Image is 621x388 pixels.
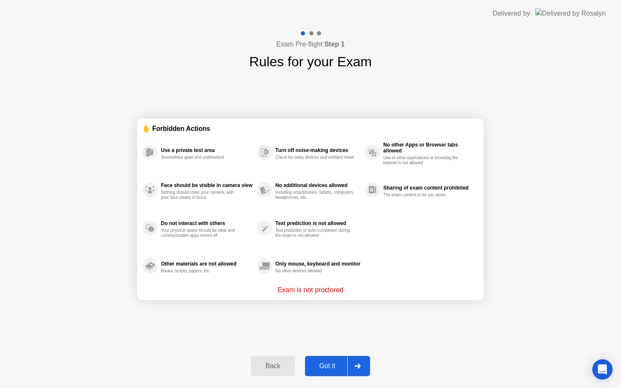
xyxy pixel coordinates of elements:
[276,39,345,49] h4: Exam Pre-flight:
[142,124,479,133] div: ✋ Forbidden Actions
[251,356,294,376] button: Back
[161,220,253,226] div: Do not interact with others
[275,220,360,226] div: Text prediction is not allowed
[383,142,474,154] div: No other Apps or Browser tabs allowed
[275,147,360,153] div: Turn off noise-making devices
[305,356,370,376] button: Got it
[278,285,343,295] p: Exam is not proctored
[161,147,253,153] div: Use a private test area
[275,228,355,238] div: Text prediction or auto-completion during the exam is not allowed
[275,182,360,188] div: No additional devices allowed
[493,8,530,19] div: Delivered by
[161,269,241,274] div: Books, scripts, papers, etc
[383,155,463,166] div: Use of other applications or browsing the internet is not allowed
[275,155,355,160] div: Check for noisy devices and ambient noise
[161,182,253,188] div: Face should be visible in camera view
[275,261,360,267] div: Only mouse, keyboard and monitor
[383,193,463,198] div: The exam content is for you alone
[253,362,292,370] div: Back
[535,8,606,18] img: Delivered by Rosalyn
[324,41,345,48] b: Step 1
[383,185,474,191] div: Sharing of exam content prohibited
[249,52,372,72] h1: Rules for your Exam
[161,190,241,200] div: Nothing should cover your camera, with your face clearly in focus
[308,362,347,370] div: Got it
[275,269,355,274] div: No other devices allowed
[161,261,253,267] div: Other materials are not allowed
[592,359,613,380] div: Open Intercom Messenger
[275,190,355,200] div: Including smartphones, tablets, computers, headphones, etc.
[161,155,241,160] div: Somewhere quiet and undisturbed
[161,228,241,238] div: Your physical space should be clear and communication apps turned off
